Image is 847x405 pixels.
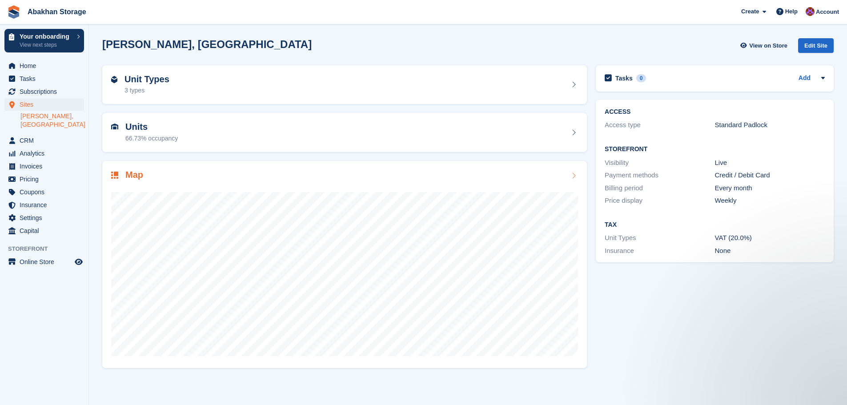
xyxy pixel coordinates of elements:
[102,161,587,369] a: Map
[785,7,798,16] span: Help
[605,246,715,256] div: Insurance
[20,134,73,147] span: CRM
[20,112,84,129] a: [PERSON_NAME], [GEOGRAPHIC_DATA]
[715,233,825,243] div: VAT (20.0%)
[636,74,646,82] div: 0
[102,65,587,104] a: Unit Types 3 types
[4,256,84,268] a: menu
[125,170,143,180] h2: Map
[4,98,84,111] a: menu
[715,120,825,130] div: Standard Padlock
[125,134,178,143] div: 66.73% occupancy
[605,196,715,206] div: Price display
[124,74,169,84] h2: Unit Types
[749,41,787,50] span: View on Store
[125,122,178,132] h2: Units
[4,186,84,198] a: menu
[4,147,84,160] a: menu
[4,199,84,211] a: menu
[715,246,825,256] div: None
[715,196,825,206] div: Weekly
[7,5,20,19] img: stora-icon-8386f47178a22dfd0bd8f6a31ec36ba5ce8667c1dd55bd0f319d3a0aa187defe.svg
[102,113,587,152] a: Units 66.73% occupancy
[798,38,834,56] a: Edit Site
[20,186,73,198] span: Coupons
[605,146,825,153] h2: Storefront
[8,245,88,253] span: Storefront
[605,170,715,180] div: Payment methods
[20,85,73,98] span: Subscriptions
[20,212,73,224] span: Settings
[4,225,84,237] a: menu
[20,199,73,211] span: Insurance
[4,60,84,72] a: menu
[4,160,84,172] a: menu
[816,8,839,16] span: Account
[111,172,118,179] img: map-icn-33ee37083ee616e46c38cad1a60f524a97daa1e2b2c8c0bc3eb3415660979fc1.svg
[799,73,811,84] a: Add
[715,170,825,180] div: Credit / Debit Card
[715,183,825,193] div: Every month
[4,134,84,147] a: menu
[739,38,791,53] a: View on Store
[24,4,90,19] a: Abakhan Storage
[715,158,825,168] div: Live
[605,221,825,229] h2: Tax
[798,38,834,53] div: Edit Site
[605,108,825,116] h2: ACCESS
[20,256,73,268] span: Online Store
[102,38,312,50] h2: [PERSON_NAME], [GEOGRAPHIC_DATA]
[605,183,715,193] div: Billing period
[20,72,73,85] span: Tasks
[20,160,73,172] span: Invoices
[111,76,117,83] img: unit-type-icn-2b2737a686de81e16bb02015468b77c625bbabd49415b5ef34ead5e3b44a266d.svg
[605,158,715,168] div: Visibility
[20,98,73,111] span: Sites
[605,233,715,243] div: Unit Types
[4,85,84,98] a: menu
[615,74,633,82] h2: Tasks
[605,120,715,130] div: Access type
[4,72,84,85] a: menu
[111,124,118,130] img: unit-icn-7be61d7bf1b0ce9d3e12c5938cc71ed9869f7b940bace4675aadf7bd6d80202e.svg
[20,41,72,49] p: View next steps
[124,86,169,95] div: 3 types
[4,212,84,224] a: menu
[20,33,72,40] p: Your onboarding
[73,257,84,267] a: Preview store
[806,7,815,16] img: William Abakhan
[741,7,759,16] span: Create
[20,225,73,237] span: Capital
[20,147,73,160] span: Analytics
[4,29,84,52] a: Your onboarding View next steps
[20,60,73,72] span: Home
[20,173,73,185] span: Pricing
[4,173,84,185] a: menu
